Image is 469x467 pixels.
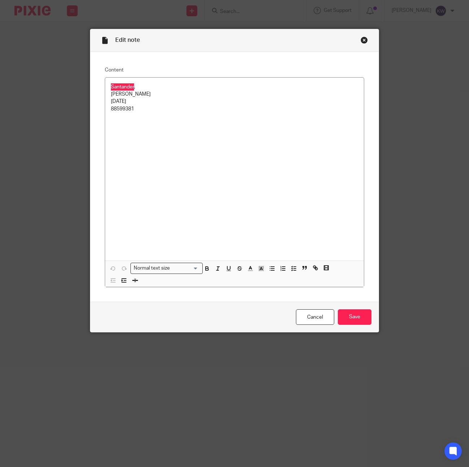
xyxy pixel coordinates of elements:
p: Santander, [111,83,358,91]
p: [DATE] [111,98,358,105]
p: 88599381 [111,105,358,113]
label: Content [105,66,364,74]
input: Save [338,309,371,325]
p: [PERSON_NAME] [111,91,358,98]
input: Search for option [172,265,198,272]
span: Edit note [115,37,140,43]
span: Normal text size [132,265,172,272]
div: Search for option [130,263,203,274]
div: Close this dialog window [361,36,368,44]
a: Cancel [296,309,334,325]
